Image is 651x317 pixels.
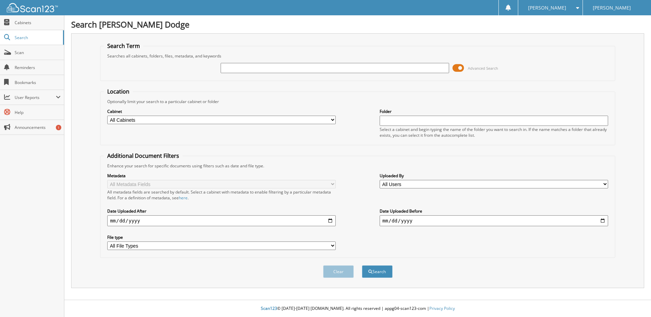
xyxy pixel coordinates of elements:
[7,3,58,12] img: scan123-logo-white.svg
[15,65,61,70] span: Reminders
[380,173,608,179] label: Uploaded By
[429,305,455,311] a: Privacy Policy
[107,173,336,179] label: Metadata
[380,208,608,214] label: Date Uploaded Before
[15,124,61,130] span: Announcements
[15,35,60,40] span: Search
[104,88,133,95] legend: Location
[104,99,612,104] div: Optionally limit your search to a particular cabinet or folder
[468,66,498,71] span: Advanced Search
[64,300,651,317] div: © [DATE]-[DATE] [DOMAIN_NAME]. All rights reserved | appg04-scan123-com |
[380,109,608,114] label: Folder
[362,265,393,278] button: Search
[107,215,336,226] input: start
[104,152,182,160] legend: Additional Document Filters
[593,6,631,10] span: [PERSON_NAME]
[15,80,61,85] span: Bookmarks
[528,6,566,10] span: [PERSON_NAME]
[104,53,612,59] div: Searches all cabinets, folders, files, metadata, and keywords
[380,215,608,226] input: end
[56,125,61,130] div: 1
[107,109,336,114] label: Cabinet
[15,110,61,115] span: Help
[107,189,336,201] div: All metadata fields are searched by default. Select a cabinet with metadata to enable filtering b...
[261,305,277,311] span: Scan123
[107,234,336,240] label: File type
[323,265,354,278] button: Clear
[617,284,651,317] iframe: Chat Widget
[15,50,61,55] span: Scan
[15,20,61,26] span: Cabinets
[15,95,56,100] span: User Reports
[107,208,336,214] label: Date Uploaded After
[104,42,143,50] legend: Search Term
[71,19,644,30] h1: Search [PERSON_NAME] Dodge
[179,195,188,201] a: here
[104,163,612,169] div: Enhance your search for specific documents using filters such as date and file type.
[380,127,608,138] div: Select a cabinet and begin typing the name of the folder you want to search in. If the name match...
